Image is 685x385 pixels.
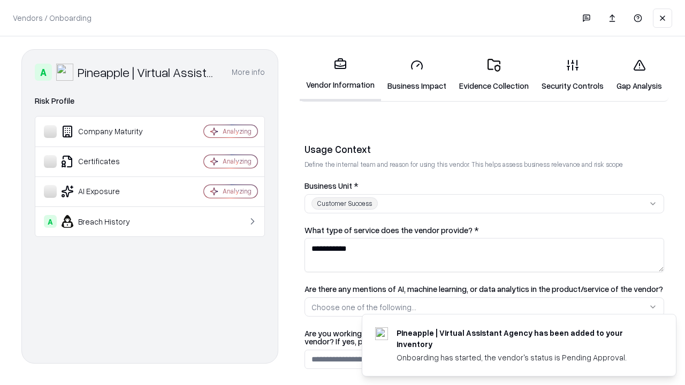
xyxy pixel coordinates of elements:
[305,329,664,345] label: Are you working with the Bausch and Lomb procurement/legal to get the contract in place with the ...
[397,352,650,363] div: Onboarding has started, the vendor's status is Pending Approval.
[13,12,92,24] p: Vendors / Onboarding
[35,64,52,81] div: A
[375,327,388,340] img: trypineapple.com
[305,285,664,293] label: Are there any mentions of AI, machine learning, or data analytics in the product/service of the v...
[397,327,650,350] div: Pineapple | Virtual Assistant Agency has been added to your inventory
[311,302,416,313] div: Choose one of the following...
[305,143,664,156] div: Usage Context
[305,194,664,213] button: Customer Success
[44,125,172,138] div: Company Maturity
[44,215,172,228] div: Breach History
[453,50,535,100] a: Evidence Collection
[300,49,381,101] a: Vendor Information
[35,95,265,107] div: Risk Profile
[610,50,668,100] a: Gap Analysis
[311,197,378,210] div: Customer Success
[56,64,73,81] img: Pineapple | Virtual Assistant Agency
[535,50,610,100] a: Security Controls
[305,226,664,234] label: What type of service does the vendor provide? *
[381,50,453,100] a: Business Impact
[232,63,265,82] button: More info
[44,155,172,168] div: Certificates
[305,297,664,317] button: Choose one of the following...
[44,215,57,228] div: A
[223,157,252,166] div: Analyzing
[305,182,664,190] label: Business Unit *
[305,160,664,169] p: Define the internal team and reason for using this vendor. This helps assess business relevance a...
[44,185,172,198] div: AI Exposure
[78,64,219,81] div: Pineapple | Virtual Assistant Agency
[223,187,252,196] div: Analyzing
[223,127,252,136] div: Analyzing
